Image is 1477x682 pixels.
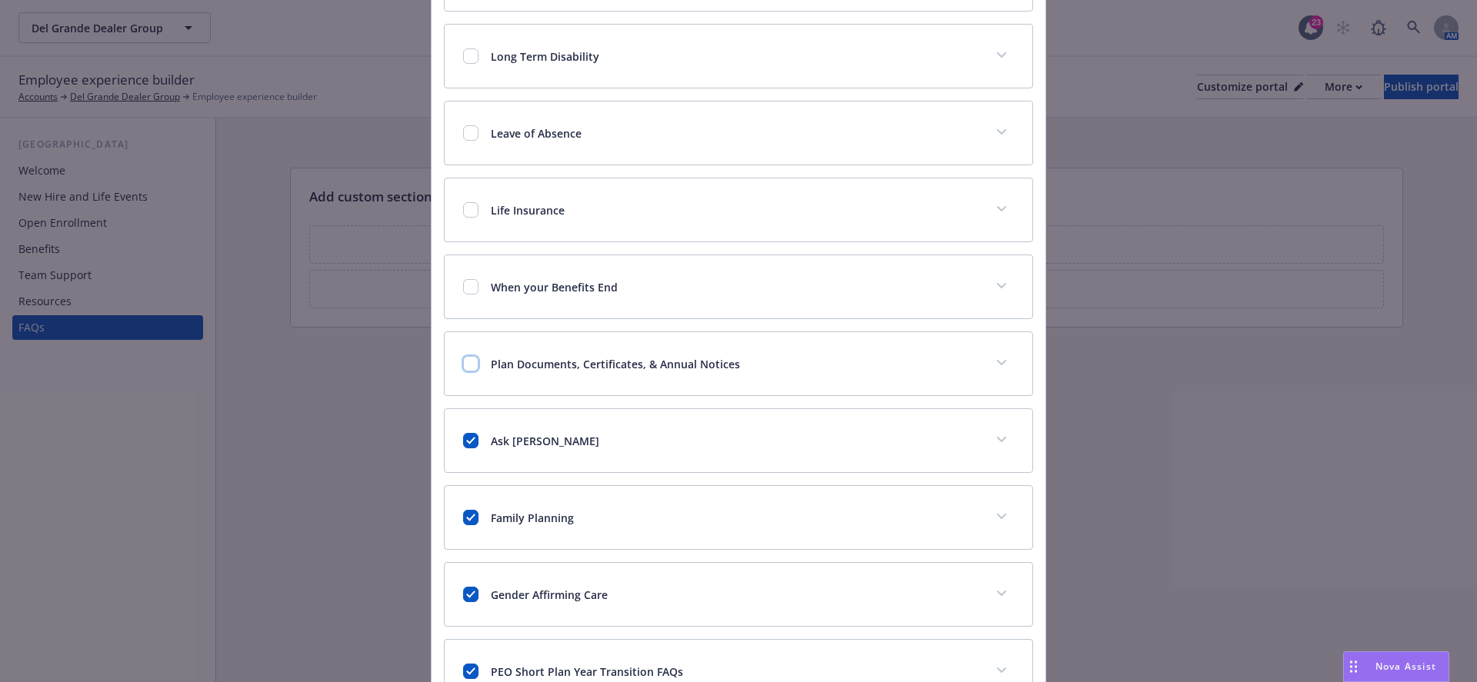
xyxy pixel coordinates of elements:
[445,332,1032,395] div: Plan Documents, Certificates, & Annual Noticesexpand content
[491,664,683,680] p: PEO Short Plan Year Transition FAQs
[989,274,1014,298] button: expand content
[989,197,1014,221] button: expand content
[1343,651,1449,682] button: Nova Assist
[491,48,599,65] p: Long Term Disability
[989,504,1014,529] button: expand content
[989,120,1014,145] button: expand content
[445,101,1032,165] div: Leave of Absenceexpand content
[989,427,1014,452] button: expand content
[491,125,582,141] p: Leave of Absence
[491,279,618,295] p: When your Benefits End
[445,255,1032,318] div: When your Benefits Endexpand content
[491,510,574,526] p: Family Planning
[445,486,1032,549] div: Family Planningexpand content
[491,433,599,449] p: Ask [PERSON_NAME]
[491,356,740,372] p: Plan Documents, Certificates, & Annual Notices
[989,351,1014,375] button: expand content
[989,43,1014,68] button: expand content
[989,581,1014,606] button: expand content
[1375,660,1436,673] span: Nova Assist
[445,563,1032,626] div: Gender Affirming Careexpand content
[1344,652,1363,681] div: Drag to move
[445,25,1032,88] div: Long Term Disabilityexpand content
[491,202,565,218] p: Life Insurance
[445,178,1032,241] div: Life Insuranceexpand content
[445,409,1032,472] div: Ask [PERSON_NAME]expand content
[491,587,608,603] p: Gender Affirming Care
